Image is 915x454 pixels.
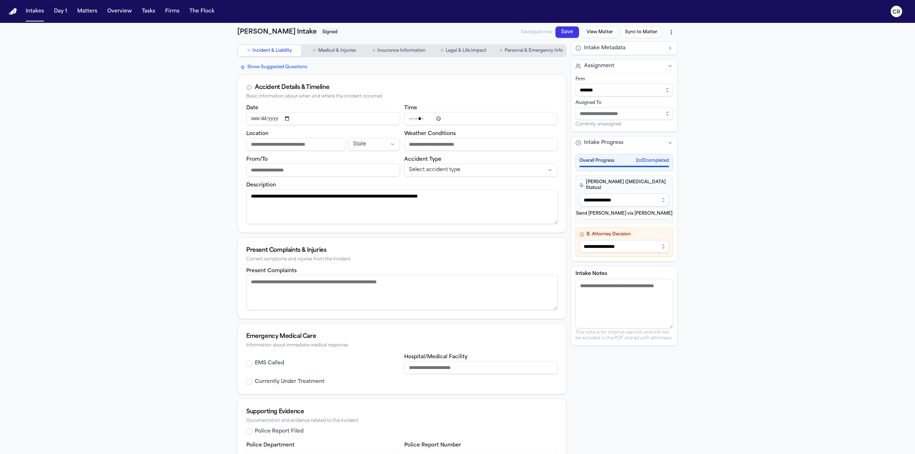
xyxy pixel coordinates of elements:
[255,428,303,435] label: Police Report Filed
[404,354,468,360] label: Hospital/Medical Facility
[246,332,558,341] div: Emergency Medical Care
[575,279,673,328] textarea: Intake notes
[255,83,329,92] div: Accident Details & Timeline
[636,158,669,164] span: 2 of 2 completed
[246,257,558,262] div: Current symptoms and injuries from the incident
[318,48,356,54] span: Medical & Injuries
[446,48,486,54] span: Legal & Life Impact
[404,105,417,111] label: Time
[571,42,677,55] button: Intake Metadata
[162,5,182,18] button: Firms
[575,84,673,96] input: Select firm
[246,157,268,162] label: From/To
[9,8,17,15] a: Home
[404,361,558,374] input: Hospital or medical facility
[252,48,292,54] span: Incident & Liability
[246,131,268,136] label: Location
[575,76,673,82] div: Firm
[575,100,673,106] div: Assigned To
[246,343,558,348] div: Information about immediate medical response
[404,157,441,162] label: Accident Type
[571,60,677,73] button: Assignment
[584,45,625,52] span: Intake Metadata
[74,5,100,18] button: Matters
[575,107,673,120] input: Assign to staff member
[313,47,316,54] span: ○
[505,48,563,54] span: Personal & Emergency Info
[246,189,558,224] textarea: Incident description
[500,47,503,54] span: ○
[246,418,558,424] div: Documentation and evidence related to the incident
[579,208,669,219] button: Send [PERSON_NAME] via [PERSON_NAME]
[187,5,217,18] button: The Flock
[104,5,135,18] button: Overview
[579,179,669,191] h4: [PERSON_NAME] ([MEDICAL_DATA] Status)
[584,139,623,146] span: Intake Progress
[9,8,17,15] img: Finch Logo
[497,45,566,56] button: Go to Personal & Emergency Info
[372,47,375,54] span: ○
[238,45,301,56] button: Go to Incident & Liability
[246,138,346,151] input: Incident location
[377,48,426,54] span: Insurance Information
[404,138,558,151] input: Weather conditions
[237,27,317,37] h1: [PERSON_NAME] Intake
[521,29,553,35] span: Saved just now
[246,443,295,448] label: Police Department
[51,5,70,18] button: Day 1
[575,330,673,341] p: This note is for internal use only and will not be included in the PDF shared with attorneys.
[348,138,400,151] button: Incident state
[246,112,400,125] input: Incident date
[246,408,558,416] div: Supporting Evidence
[441,47,444,54] span: ○
[246,105,258,111] label: Date
[247,47,250,54] span: ○
[575,121,621,127] span: Currently unassigned
[579,231,669,237] h4: B. Attorney Decision
[404,131,456,136] label: Weather Conditions
[255,378,325,385] label: Currently Under Treatment
[23,5,47,18] button: Intakes
[303,45,366,56] button: Go to Medical & Injuries
[579,158,614,164] span: Overall Progress
[320,28,340,36] span: Signed
[237,63,310,71] button: Show Suggested Questions
[665,26,678,39] button: More actions
[246,164,400,176] input: From/To destination
[255,360,284,367] label: EMS Called
[404,443,461,448] label: Police Report Number
[246,94,558,99] div: Basic information about when and where the incident occurred
[139,5,158,18] button: Tasks
[367,45,431,56] button: Go to Insurance Information
[571,136,677,149] button: Intake Progress
[246,275,558,310] textarea: Present complaints
[432,45,495,56] button: Go to Legal & Life Impact
[246,268,297,274] label: Present Complaints
[404,112,558,125] input: Incident time
[620,26,662,38] button: Sync to Matter
[246,246,558,255] div: Present Complaints & Injuries
[584,63,614,70] span: Assignment
[246,183,276,188] label: Description
[555,26,579,38] button: Save
[582,26,618,38] button: View Matter
[575,270,673,278] label: Intake Notes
